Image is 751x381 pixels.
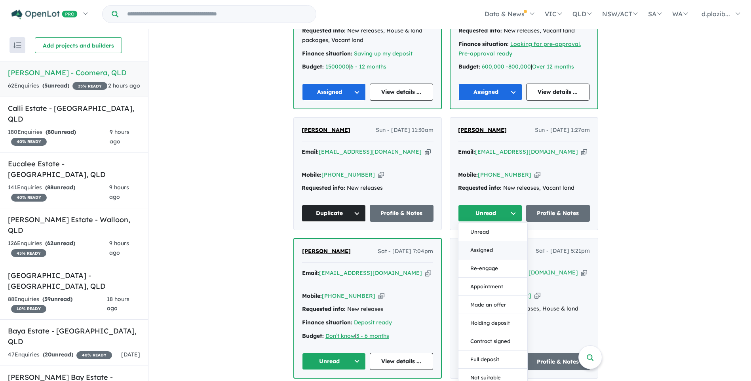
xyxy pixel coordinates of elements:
strong: Finance situation: [302,319,352,326]
span: 18 hours ago [107,295,129,312]
a: [PHONE_NUMBER] [321,171,375,178]
span: 45 % READY [11,249,46,257]
div: 88 Enquir ies [8,295,107,314]
strong: Email: [458,148,475,155]
div: New releases [302,305,433,314]
a: Deposit ready [354,319,392,326]
a: [EMAIL_ADDRESS][DOMAIN_NAME] [319,148,422,155]
span: d.plazib... [702,10,730,18]
h5: Calli Estate - [GEOGRAPHIC_DATA] , QLD [8,103,140,124]
strong: ( unread) [42,82,69,89]
a: Profile & Notes [370,205,434,222]
a: 6 - 12 months [350,63,386,70]
a: [EMAIL_ADDRESS][DOMAIN_NAME] [475,148,578,155]
a: 1500000 [325,63,349,70]
span: 9 hours ago [109,184,129,200]
div: | [302,62,433,72]
a: [EMAIL_ADDRESS][DOMAIN_NAME] [319,269,422,276]
span: 2 hours ago [108,82,140,89]
span: Sun - [DATE] 11:30am [376,126,433,135]
strong: Email: [302,148,319,155]
button: Holding deposit [458,314,527,332]
a: View details ... [370,84,433,101]
button: Copy [581,269,587,277]
div: 126 Enquir ies [8,239,109,258]
button: Copy [581,148,587,156]
input: Try estate name, suburb, builder or developer [120,6,314,23]
img: sort.svg [13,42,21,48]
a: 600,000 -800,000 [482,63,531,70]
button: Unread [458,223,527,241]
span: 9 hours ago [109,240,129,256]
span: 35 % READY [72,82,107,90]
strong: Budget: [302,63,324,70]
h5: Eucalee Estate - [GEOGRAPHIC_DATA] , QLD [8,158,140,180]
h5: [PERSON_NAME] - Coomera , QLD [8,67,140,78]
button: Copy [378,171,384,179]
div: 141 Enquir ies [8,183,109,202]
img: Openlot PRO Logo White [11,10,78,19]
span: 5 [44,82,48,89]
div: New releases [302,183,433,193]
span: [DATE] [121,351,140,358]
div: 47 Enquir ies [8,350,112,360]
div: New releases, Vacant land [458,26,589,36]
button: Copy [534,291,540,300]
button: Contract signed [458,332,527,351]
span: Sat - [DATE] 7:04pm [378,247,433,256]
a: [PERSON_NAME] [302,247,351,256]
strong: Requested info: [302,305,346,312]
button: Add projects and builders [35,37,122,53]
strong: Mobile: [458,171,478,178]
div: 62 Enquir ies [8,81,107,91]
strong: Requested info: [458,184,502,191]
div: New releases, House & land packages, Vacant land [302,26,433,45]
strong: Requested info: [458,27,502,34]
button: Re-engage [458,259,527,278]
h5: [GEOGRAPHIC_DATA] - [GEOGRAPHIC_DATA] , QLD [8,270,140,291]
button: Assigned [458,241,527,259]
strong: Requested info: [302,27,346,34]
button: Made an offer [458,296,527,314]
a: Profile & Notes [526,205,590,222]
h5: Baya Estate - [GEOGRAPHIC_DATA] , QLD [8,326,140,347]
span: [PERSON_NAME] [302,248,351,255]
a: Looking for pre-approval, Pre-approval ready [458,40,582,57]
strong: Budget: [302,332,324,339]
strong: Finance situation: [458,40,509,48]
div: 180 Enquir ies [8,128,110,147]
button: Appointment [458,278,527,296]
a: View details ... [370,353,433,370]
a: Don’t know [325,332,355,339]
strong: Mobile: [302,171,321,178]
a: 3 - 6 months [356,332,389,339]
strong: ( unread) [42,295,72,303]
strong: Finance situation: [302,50,352,57]
a: [PERSON_NAME] [302,126,350,135]
span: 9 hours ago [110,128,129,145]
button: Copy [425,148,431,156]
span: 40 % READY [11,194,47,202]
button: Copy [425,269,431,277]
span: [PERSON_NAME] [302,126,350,133]
span: Sun - [DATE] 1:27am [535,126,590,135]
span: Sat - [DATE] 5:21pm [536,246,590,256]
span: 62 [47,240,53,247]
button: Assigned [302,84,366,101]
span: 88 [47,184,53,191]
div: | [302,331,433,341]
strong: Requested info: [302,184,345,191]
button: Unread [458,205,522,222]
a: Saving up my deposit [354,50,413,57]
button: Unread [302,353,366,370]
span: 20 [45,351,51,358]
div: New releases, Vacant land [458,183,590,193]
strong: ( unread) [43,351,73,358]
button: Copy [534,171,540,179]
a: Over 12 months [532,63,574,70]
